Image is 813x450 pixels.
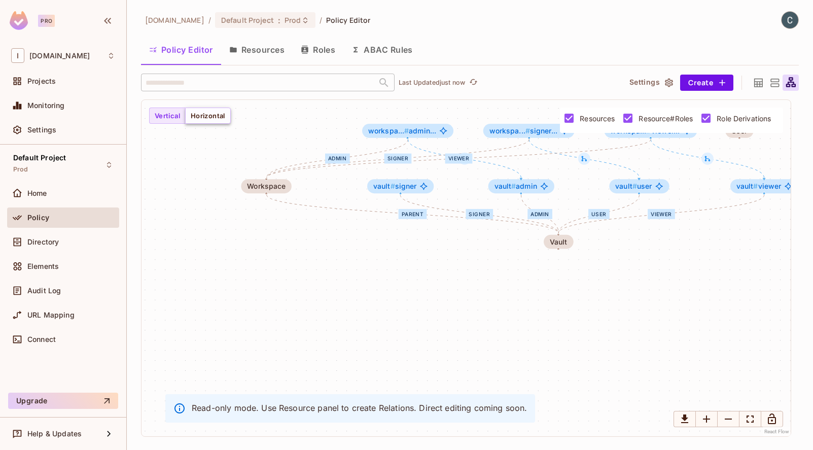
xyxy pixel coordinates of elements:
[373,182,416,190] span: signer
[27,126,56,134] span: Settings
[632,182,637,190] span: #
[604,124,697,138] div: workspace#viewer
[343,37,421,62] button: ABAC Rules
[736,182,781,190] span: viewer
[141,37,221,62] button: Policy Editor
[588,209,610,219] div: user
[391,182,395,190] span: #
[13,154,66,162] span: Default Project
[247,182,286,190] div: Workspace
[145,15,204,25] span: the active workspace
[489,126,530,135] span: workspa...
[648,209,675,219] div: viewer
[580,114,615,123] span: Resources
[192,402,527,413] p: Read-only mode. Use Resource panel to create Relations. Direct editing coming soon.
[674,411,696,427] button: Download graph as image
[494,182,516,190] span: vault
[221,37,293,62] button: Resources
[320,15,322,25] li: /
[277,16,281,24] span: :
[511,182,516,190] span: #
[717,114,771,123] span: Role Derivations
[730,179,798,193] span: vault#viewer
[717,411,739,427] button: Zoom Out
[527,209,552,219] div: admin
[674,411,783,427] div: Small button group
[325,154,349,164] div: admin
[38,15,55,27] div: Pro
[467,77,479,89] button: refresh
[368,127,436,135] span: admin...
[399,209,427,219] div: parent
[782,12,798,28] img: Chris Barlow
[362,124,453,138] span: workspace#admin
[408,140,521,178] g: Edge from workspace#admin to vault#admin
[27,287,61,295] span: Audit Log
[149,108,186,124] button: Vertical
[736,182,758,190] span: vault
[27,214,49,222] span: Policy
[639,114,693,123] span: Resource#Roles
[10,11,28,30] img: SReyMgAAAABJRU5ErkJggg==
[400,195,558,233] g: Edge from vault#signer to vault
[466,209,493,219] div: signer
[27,311,75,319] span: URL Mapping
[208,15,211,25] li: /
[13,165,28,174] span: Prod
[469,78,478,88] span: refresh
[558,195,764,233] g: Edge from vault#viewer to vault
[625,75,676,91] button: Settings
[525,126,530,135] span: #
[445,154,473,164] div: viewer
[11,48,24,63] span: I
[27,262,59,270] span: Elements
[521,195,559,233] g: Edge from vault#admin to vault
[267,140,529,178] g: Edge from workspace#signer to workspace
[221,15,274,25] span: Default Project
[27,101,65,110] span: Monitoring
[465,77,479,89] span: Click to refresh data
[285,15,301,25] span: Prod
[367,179,434,193] span: vault#signer
[753,182,758,190] span: #
[483,124,575,138] span: workspace#signer
[27,335,56,343] span: Connect
[615,182,652,190] span: user
[609,179,669,193] span: vault#user
[373,182,395,190] span: vault
[368,126,409,135] span: workspa...
[267,195,559,233] g: Edge from workspace to vault
[267,140,651,178] g: Edge from workspace#viewer to workspace
[544,235,573,249] span: vault
[494,182,537,190] span: admin
[185,108,231,124] button: Horizontal
[761,411,783,427] button: Lock Graph
[488,179,554,193] span: vault#admin
[550,238,568,246] div: Vault
[739,411,761,427] button: Fit View
[695,411,718,427] button: Zoom In
[149,108,231,124] div: Small button group
[558,195,639,233] g: Edge from vault#user to vault
[326,15,371,25] span: Policy Editor
[489,127,557,135] span: signer...
[27,238,59,246] span: Directory
[8,393,118,409] button: Upgrade
[27,77,56,85] span: Projects
[404,126,409,135] span: #
[615,182,637,190] span: vault
[29,52,90,60] span: Workspace: iofinnet.com
[241,179,292,193] span: workspace
[293,37,343,62] button: Roles
[680,75,733,91] button: Create
[399,79,465,87] p: Last Updated just now
[384,154,412,164] div: signer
